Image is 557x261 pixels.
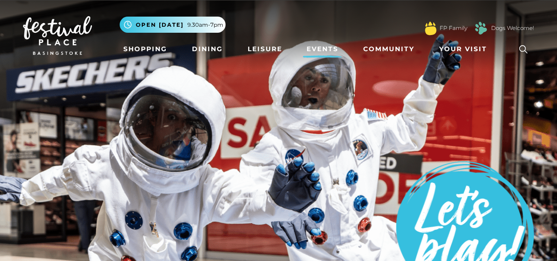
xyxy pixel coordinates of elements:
[136,21,184,29] span: Open [DATE]
[187,21,223,29] span: 9.30am-7pm
[120,17,226,33] button: Open [DATE] 9.30am-7pm
[23,16,92,55] img: Festival Place Logo
[435,41,495,58] a: Your Visit
[120,41,171,58] a: Shopping
[491,24,534,32] a: Dogs Welcome!
[188,41,226,58] a: Dining
[303,41,342,58] a: Events
[360,41,418,58] a: Community
[440,24,467,32] a: FP Family
[244,41,286,58] a: Leisure
[439,44,487,54] span: Your Visit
